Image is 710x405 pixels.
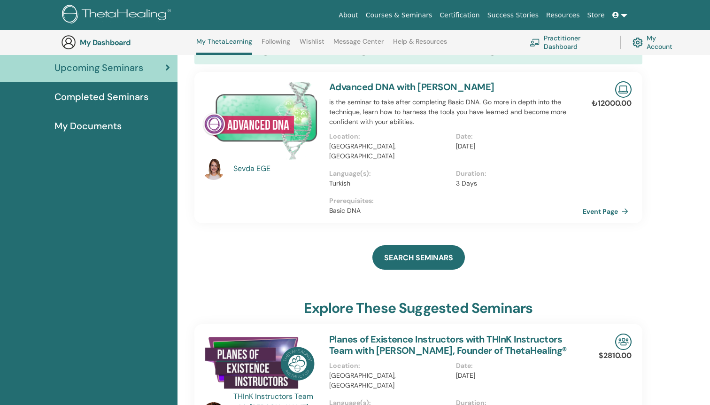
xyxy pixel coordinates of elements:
[362,7,436,24] a: Courses & Seminars
[542,7,584,24] a: Resources
[80,38,174,47] h3: My Dashboard
[329,361,450,371] p: Location :
[551,44,592,56] a: click here
[329,141,450,161] p: [GEOGRAPHIC_DATA], [GEOGRAPHIC_DATA]
[329,371,450,390] p: [GEOGRAPHIC_DATA], [GEOGRAPHIC_DATA]
[329,81,494,93] a: Advanced DNA with [PERSON_NAME]
[54,119,122,133] span: My Documents
[633,35,643,50] img: cog.svg
[584,7,609,24] a: Store
[329,132,450,141] p: Location :
[530,39,540,46] img: chalkboard-teacher.svg
[335,7,362,24] a: About
[329,196,583,206] p: Prerequisites :
[329,333,567,357] a: Planes of Existence Instructors with THInK Instructors Team with [PERSON_NAME], Founder of ThetaH...
[329,169,450,179] p: Language(s) :
[62,5,174,26] img: logo.png
[615,334,632,350] img: In-Person Seminar
[599,350,632,361] p: $2810.00
[372,245,465,270] a: SEARCH SEMINARS
[484,7,542,24] a: Success Stories
[304,300,532,317] h3: explore these suggested seminars
[262,38,290,53] a: Following
[61,35,76,50] img: generic-user-icon.jpg
[384,253,453,263] span: SEARCH SEMINARS
[583,204,632,218] a: Event Page
[456,169,577,179] p: Duration :
[233,163,320,174] a: Sevda EGE
[329,97,583,127] p: is the seminar to take after completing Basic DNA. Go more in depth into the technique, learn how...
[456,361,577,371] p: Date :
[202,81,318,160] img: Advanced DNA
[456,141,577,151] p: [DATE]
[393,38,447,53] a: Help & Resources
[329,179,450,188] p: Turkish
[202,157,225,180] img: default.jpg
[456,371,577,381] p: [DATE]
[592,98,632,109] p: ₺12000.00
[202,334,318,394] img: Planes of Existence Instructors
[329,206,583,216] p: Basic DNA
[333,38,384,53] a: Message Center
[436,7,483,24] a: Certification
[54,90,148,104] span: Completed Seminars
[633,32,680,53] a: My Account
[300,38,324,53] a: Wishlist
[456,132,577,141] p: Date :
[196,38,252,55] a: My ThetaLearning
[54,61,143,75] span: Upcoming Seminars
[530,32,609,53] a: Practitioner Dashboard
[615,81,632,98] img: Live Online Seminar
[456,179,577,188] p: 3 Days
